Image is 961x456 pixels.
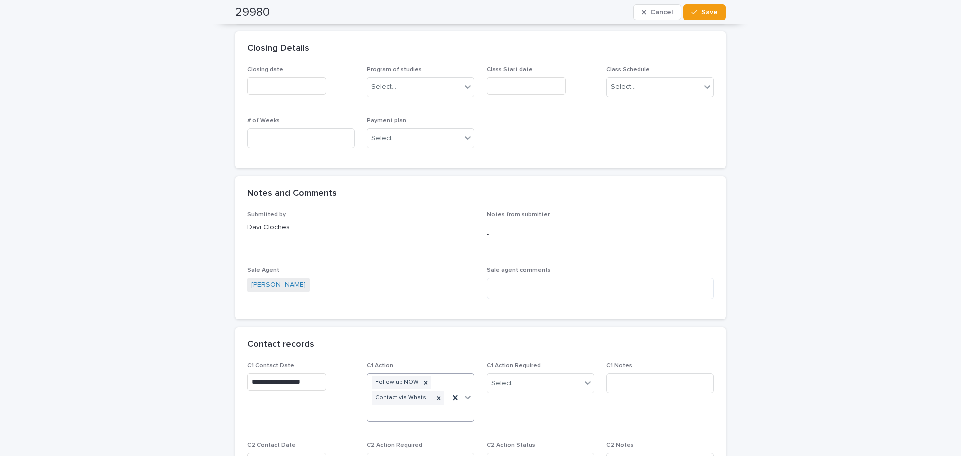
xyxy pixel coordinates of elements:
[247,43,309,54] h2: Closing Details
[247,339,314,350] h2: Contact records
[487,363,541,369] span: C1 Action Required
[683,4,726,20] button: Save
[487,442,535,448] span: C2 Action Status
[633,4,681,20] button: Cancel
[372,376,420,389] div: Follow up NOW
[491,378,516,389] div: Select...
[247,222,474,233] p: Davi Cloches
[487,229,714,240] p: -
[701,9,718,16] span: Save
[247,442,296,448] span: C2 Contact Date
[367,442,422,448] span: C2 Action Required
[247,118,280,124] span: # of Weeks
[367,363,393,369] span: C1 Action
[247,212,286,218] span: Submitted by
[611,82,636,92] div: Select...
[235,5,270,20] h2: 29980
[650,9,673,16] span: Cancel
[606,363,632,369] span: C1 Notes
[487,212,550,218] span: Notes from submitter
[371,82,396,92] div: Select...
[487,67,533,73] span: Class Start date
[372,391,433,405] div: Contact via WhatsApp
[251,280,306,290] a: [PERSON_NAME]
[367,67,422,73] span: Program of studies
[606,442,634,448] span: C2 Notes
[367,118,406,124] span: Payment plan
[487,267,551,273] span: Sale agent comments
[247,67,283,73] span: Closing date
[371,133,396,144] div: Select...
[247,188,337,199] h2: Notes and Comments
[606,67,650,73] span: Class Schedule
[247,363,294,369] span: C1 Contact Date
[247,267,279,273] span: Sale Agent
